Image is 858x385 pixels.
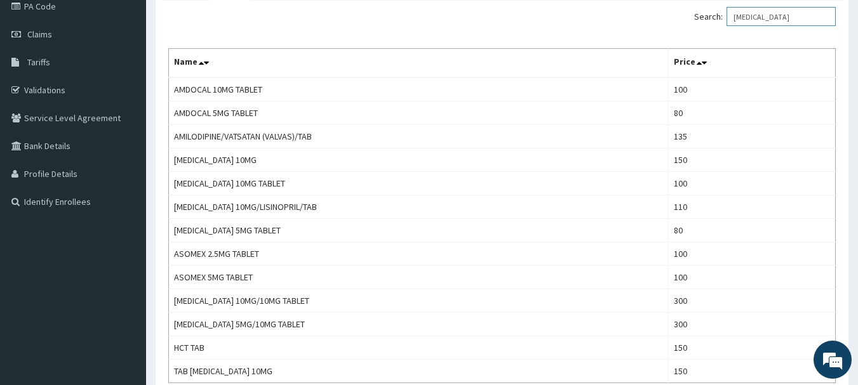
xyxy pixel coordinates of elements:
[169,219,669,242] td: [MEDICAL_DATA] 5MG TABLET
[208,6,239,37] div: Minimize live chat window
[668,360,835,383] td: 150
[694,7,836,26] label: Search:
[668,313,835,336] td: 300
[668,172,835,195] td: 100
[27,29,52,40] span: Claims
[74,113,175,241] span: We're online!
[6,253,242,297] textarea: Type your message and hit 'Enter'
[169,148,669,172] td: [MEDICAL_DATA] 10MG
[668,336,835,360] td: 150
[668,49,835,78] th: Price
[169,49,669,78] th: Name
[668,242,835,266] td: 100
[169,336,669,360] td: HCT TAB
[668,195,835,219] td: 110
[23,63,51,95] img: d_794563401_company_1708531726252_794563401
[668,101,835,125] td: 80
[668,266,835,289] td: 100
[169,360,669,383] td: TAB [MEDICAL_DATA] 10MG
[668,289,835,313] td: 300
[169,77,669,101] td: AMDOCAL 10MG TABLET
[169,101,669,125] td: AMDOCAL 5MG TABLET
[169,172,669,195] td: [MEDICAL_DATA] 10MG TABLET
[668,77,835,101] td: 100
[668,125,835,148] td: 135
[727,7,836,26] input: Search:
[668,148,835,172] td: 150
[27,56,50,68] span: Tariffs
[169,266,669,289] td: ASOMEX 5MG TABLET
[668,219,835,242] td: 80
[169,125,669,148] td: AMILODIPINE/VATSATAN (VALVAS)/TAB
[169,289,669,313] td: [MEDICAL_DATA] 10MG/10MG TABLET
[66,71,213,88] div: Chat with us now
[169,313,669,336] td: [MEDICAL_DATA] 5MG/10MG TABLET
[169,242,669,266] td: ASOMEX 2.5MG TABLET
[169,195,669,219] td: [MEDICAL_DATA] 10MG/LISINOPRIL/TAB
